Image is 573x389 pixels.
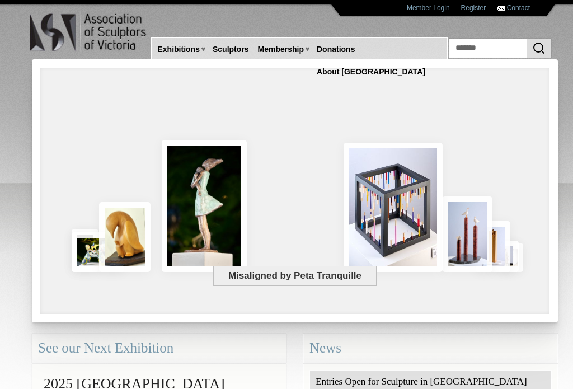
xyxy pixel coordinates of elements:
a: Contact [507,4,530,12]
a: About [GEOGRAPHIC_DATA] [312,62,430,82]
div: See our Next Exhibition [32,334,286,363]
img: logo.png [29,11,148,54]
a: Exhibitions [153,39,204,60]
a: Register [461,4,486,12]
img: Little Frog. Big Climb [476,221,510,273]
img: Rising Tides [442,196,492,272]
a: Sculptors [208,39,253,60]
a: Member Login [407,4,450,12]
a: Membership [253,39,308,60]
img: Misaligned [344,143,443,272]
img: Connection [162,140,247,272]
span: Misaligned by Peta Tranquille [213,266,376,286]
img: Search [532,41,546,55]
a: Donations [312,39,359,60]
div: News [303,334,558,363]
img: Contact ASV [497,6,505,11]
